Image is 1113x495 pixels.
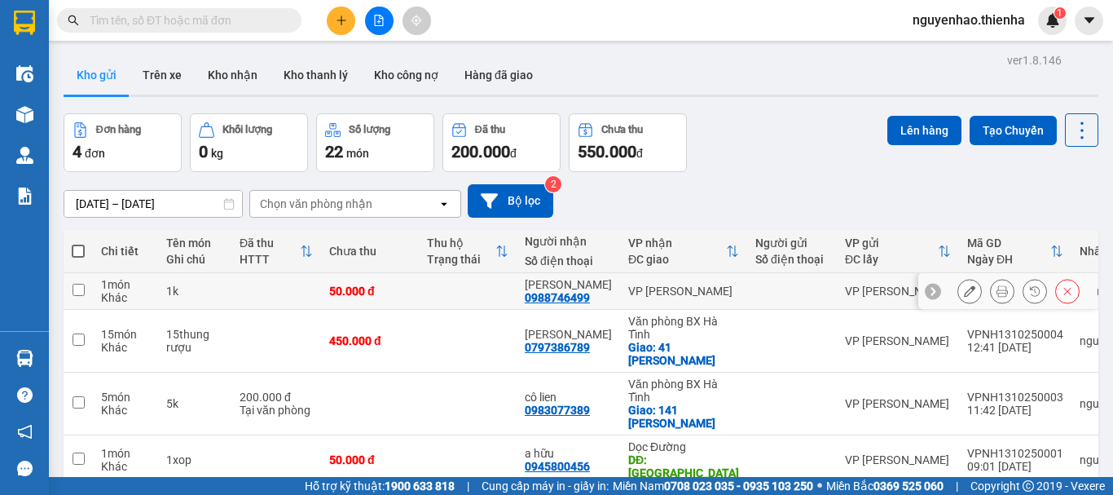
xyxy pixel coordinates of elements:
[16,65,33,82] img: warehouse-icon
[1045,13,1060,28] img: icon-new-feature
[222,124,272,135] div: Khối lượng
[240,253,300,266] div: HTTT
[628,236,726,250] div: VP nhận
[569,113,687,172] button: Chưa thu550.000đ
[837,230,959,273] th: Toggle SortBy
[403,7,431,35] button: aim
[64,113,182,172] button: Đơn hàng4đơn
[365,7,394,35] button: file-add
[349,124,390,135] div: Số lượng
[427,236,495,250] div: Thu hộ
[957,279,982,303] div: Sửa đơn hàng
[438,197,451,210] svg: open
[1023,480,1034,492] span: copyright
[130,55,195,95] button: Trên xe
[64,191,242,217] input: Select a date range.
[628,440,739,453] div: Dọc Đường
[271,55,361,95] button: Kho thanh lý
[970,116,1057,145] button: Tạo Chuyến
[956,477,958,495] span: |
[525,254,612,267] div: Số điện thoại
[199,142,208,161] span: 0
[845,236,938,250] div: VP gửi
[510,147,517,160] span: đ
[166,253,223,266] div: Ghi chú
[613,477,813,495] span: Miền Nam
[900,10,1038,30] span: nguyenhao.thienha
[525,447,612,460] div: a hữu
[240,236,300,250] div: Đã thu
[101,404,150,417] div: Khác
[967,341,1063,354] div: 12:41 [DATE]
[336,15,347,26] span: plus
[166,397,223,410] div: 5k
[475,124,505,135] div: Đã thu
[525,404,590,417] div: 0983077389
[16,350,33,367] img: warehouse-icon
[419,230,517,273] th: Toggle SortBy
[316,113,434,172] button: Số lượng22món
[68,15,79,26] span: search
[90,11,282,29] input: Tìm tên, số ĐT hoặc mã đơn
[817,483,822,489] span: ⚪️
[1057,7,1062,19] span: 1
[96,124,141,135] div: Đơn hàng
[385,480,455,493] strong: 1900 633 818
[16,106,33,123] img: warehouse-icon
[967,253,1050,266] div: Ngày ĐH
[628,285,739,298] div: VP [PERSON_NAME]
[525,328,612,341] div: c ngọc
[887,116,961,145] button: Lên hàng
[101,460,150,473] div: Khác
[17,424,33,440] span: notification
[17,461,33,476] span: message
[1054,7,1066,19] sup: 1
[845,334,951,347] div: VP [PERSON_NAME]
[166,328,223,354] div: 15thung rượu
[451,142,510,161] span: 200.000
[967,460,1063,473] div: 09:01 [DATE]
[525,391,612,404] div: cô lien
[845,397,951,410] div: VP [PERSON_NAME]
[664,480,813,493] strong: 0708 023 035 - 0935 103 250
[240,391,313,404] div: 200.000 đ
[451,55,546,95] button: Hàng đã giao
[755,253,829,266] div: Số điện thoại
[346,147,369,160] span: món
[525,460,590,473] div: 0945800456
[442,113,561,172] button: Đã thu200.000đ
[329,453,411,466] div: 50.000 đ
[545,176,561,192] sup: 2
[845,253,938,266] div: ĐC lấy
[85,147,105,160] span: đơn
[967,447,1063,460] div: VPNH1310250001
[525,341,590,354] div: 0797386789
[329,245,411,258] div: Chưa thu
[411,15,422,26] span: aim
[1007,51,1062,69] div: ver 1.8.146
[467,477,469,495] span: |
[468,184,553,218] button: Bộ lọc
[64,55,130,95] button: Kho gửi
[327,7,355,35] button: plus
[101,291,150,304] div: Khác
[628,404,739,430] div: Giao: 141 nguyễn công trứ
[845,453,951,466] div: VP [PERSON_NAME]
[967,328,1063,341] div: VPNH1310250004
[16,188,33,205] img: solution-icon
[231,230,321,273] th: Toggle SortBy
[17,387,33,403] span: question-circle
[329,334,411,347] div: 450.000 đ
[101,278,150,291] div: 1 món
[361,55,451,95] button: Kho công nợ
[16,147,33,164] img: warehouse-icon
[620,230,747,273] th: Toggle SortBy
[967,391,1063,404] div: VPNH1310250003
[636,147,643,160] span: đ
[525,235,612,248] div: Người nhận
[211,147,223,160] span: kg
[14,11,35,35] img: logo-vxr
[73,142,81,161] span: 4
[826,477,944,495] span: Miền Bắc
[601,124,643,135] div: Chưa thu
